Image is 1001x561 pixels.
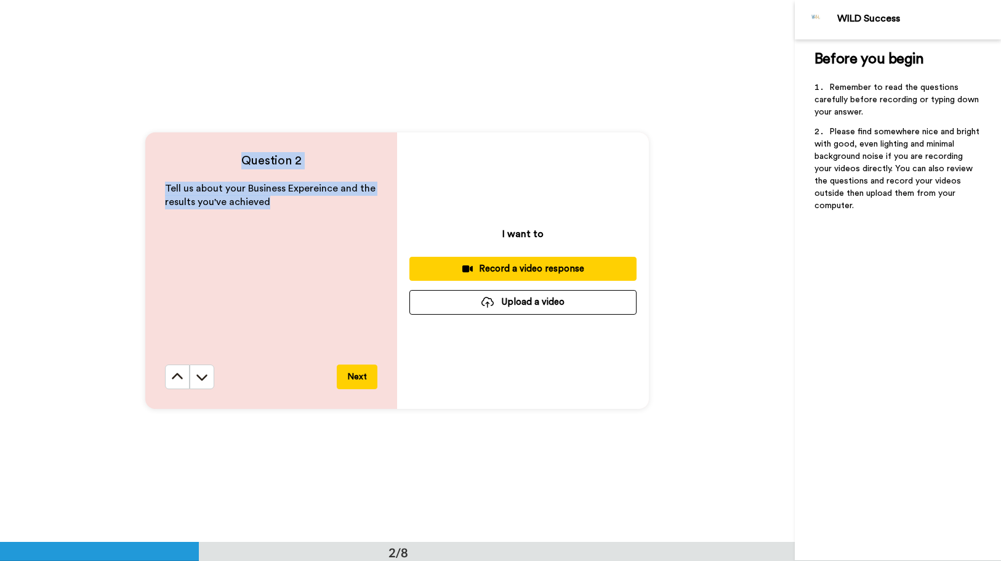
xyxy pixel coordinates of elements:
button: Record a video response [409,257,637,281]
div: Record a video response [419,262,627,275]
button: Next [337,365,377,389]
div: 2/8 [369,544,428,561]
div: WILD Success [837,13,1000,25]
span: Remember to read the questions carefully before recording or typing down your answer. [814,83,981,116]
button: Upload a video [409,290,637,314]
p: I want to [502,227,544,241]
img: Profile Image [802,5,831,34]
span: Tell us about your Business Expereince and the results you've achieved [165,184,378,208]
span: Please find somewhere nice and bright with good, even lighting and minimal background noise if yo... [814,127,982,210]
span: Before you begin [814,52,923,67]
h4: Question 2 [165,152,377,169]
